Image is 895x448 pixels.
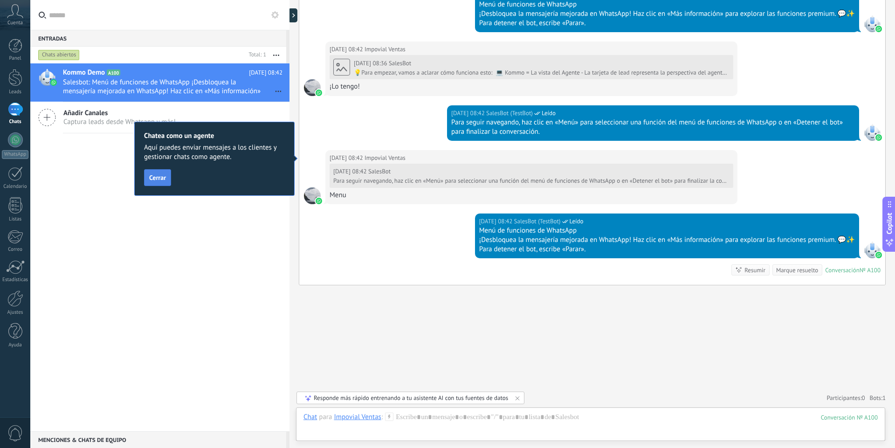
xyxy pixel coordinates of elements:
[885,213,894,234] span: Copilot
[864,241,881,258] span: SalesBot
[2,247,29,253] div: Correo
[875,252,882,258] img: waba.svg
[864,15,881,32] span: SalesBot
[316,198,322,204] img: waba.svg
[304,79,321,96] span: Impovial Ventas
[30,431,286,448] div: Menciones & Chats de equipo
[330,153,365,163] div: [DATE] 08:42
[304,187,321,204] span: Impovial Ventas
[542,109,556,118] span: Leído
[2,150,28,159] div: WhatsApp
[860,266,881,274] div: № A100
[63,68,105,77] span: Kommo Demo
[2,342,29,348] div: Ayuda
[144,131,285,140] h2: Chatea como un agente
[107,69,120,76] span: A100
[389,59,411,67] span: SalesBot
[50,79,57,86] img: waba.svg
[288,8,297,22] div: Mostrar
[479,245,855,254] div: Para detener el bot, escribe «Parar».
[821,414,878,421] div: 100
[381,413,383,422] span: :
[744,266,765,275] div: Resumir
[2,184,29,190] div: Calendario
[30,30,286,47] div: Entradas
[882,394,886,402] span: 1
[63,78,265,96] span: Salesbot: Menú de funciones de WhatsApp ¡Desbloquea la mensajería mejorada en WhatsApp! Haz clic ...
[2,277,29,283] div: Estadísticas
[365,45,406,54] span: Impovial Ventas
[479,217,514,226] div: [DATE] 08:42
[149,174,166,181] span: Cerrar
[144,143,285,162] span: Aquí puedes enviar mensajes a los clientes y gestionar chats como agente.
[144,169,171,186] button: Cerrar
[451,109,486,118] div: [DATE] 08:42
[334,413,381,421] div: Impovial Ventas
[249,68,282,77] span: [DATE] 08:42
[368,167,391,175] span: SalesBot
[319,413,332,422] span: para
[333,168,368,175] div: [DATE] 08:42
[826,394,865,402] a: Participantes:0
[570,217,584,226] span: Leído
[2,89,29,95] div: Leads
[2,119,29,125] div: Chats
[864,124,881,141] span: SalesBot
[2,55,29,62] div: Panel
[862,394,865,402] span: 0
[63,109,176,117] span: Añadir Canales
[333,177,727,185] div: Para seguir navegando, haz clic en «Menú» para seleccionar una función del menú de funciones de W...
[2,216,29,222] div: Listas
[330,45,365,54] div: [DATE] 08:42
[514,217,561,226] span: SalesBot (TestBot)
[486,109,533,118] span: SalesBot (TestBot)
[479,235,855,245] div: ¡Desbloquea la mensajería mejorada en WhatsApp! Haz clic en «Más información» para explorar las f...
[479,226,855,235] div: Menú de funciones de WhatsApp
[354,69,730,76] div: 💡Para empezar, vamos a aclarar cómo funciona esto: 💻 Kommo = La vista del Agente - La tarjeta de ...
[63,117,176,126] span: Captura leads desde Whatsapp y más!
[825,266,860,274] div: Conversación
[38,49,80,61] div: Chats abiertos
[870,394,886,402] span: Bots:
[330,82,733,91] div: ¡Lo tengo!
[875,26,882,32] img: waba.svg
[354,60,389,67] div: [DATE] 08:36
[479,19,855,28] div: Para detener el bot, escribe «Parar».
[330,191,733,200] div: Menu
[30,63,289,102] a: Kommo Demo A100 [DATE] 08:42 Salesbot: Menú de funciones de WhatsApp ¡Desbloquea la mensajería me...
[776,266,818,275] div: Marque resuelto
[314,394,508,402] div: Responde más rápido entrenando a tu asistente AI con tus fuentes de datos
[365,153,406,163] span: Impovial Ventas
[451,118,855,137] div: Para seguir navegando, haz clic en «Menú» para seleccionar una función del menú de funciones de W...
[316,90,322,96] img: waba.svg
[875,134,882,141] img: waba.svg
[2,310,29,316] div: Ajustes
[7,20,23,26] span: Cuenta
[479,9,855,19] div: ¡Desbloquea la mensajería mejorada en WhatsApp! Haz clic en «Más información» para explorar las f...
[245,50,266,60] div: Total: 1
[266,47,286,63] button: Más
